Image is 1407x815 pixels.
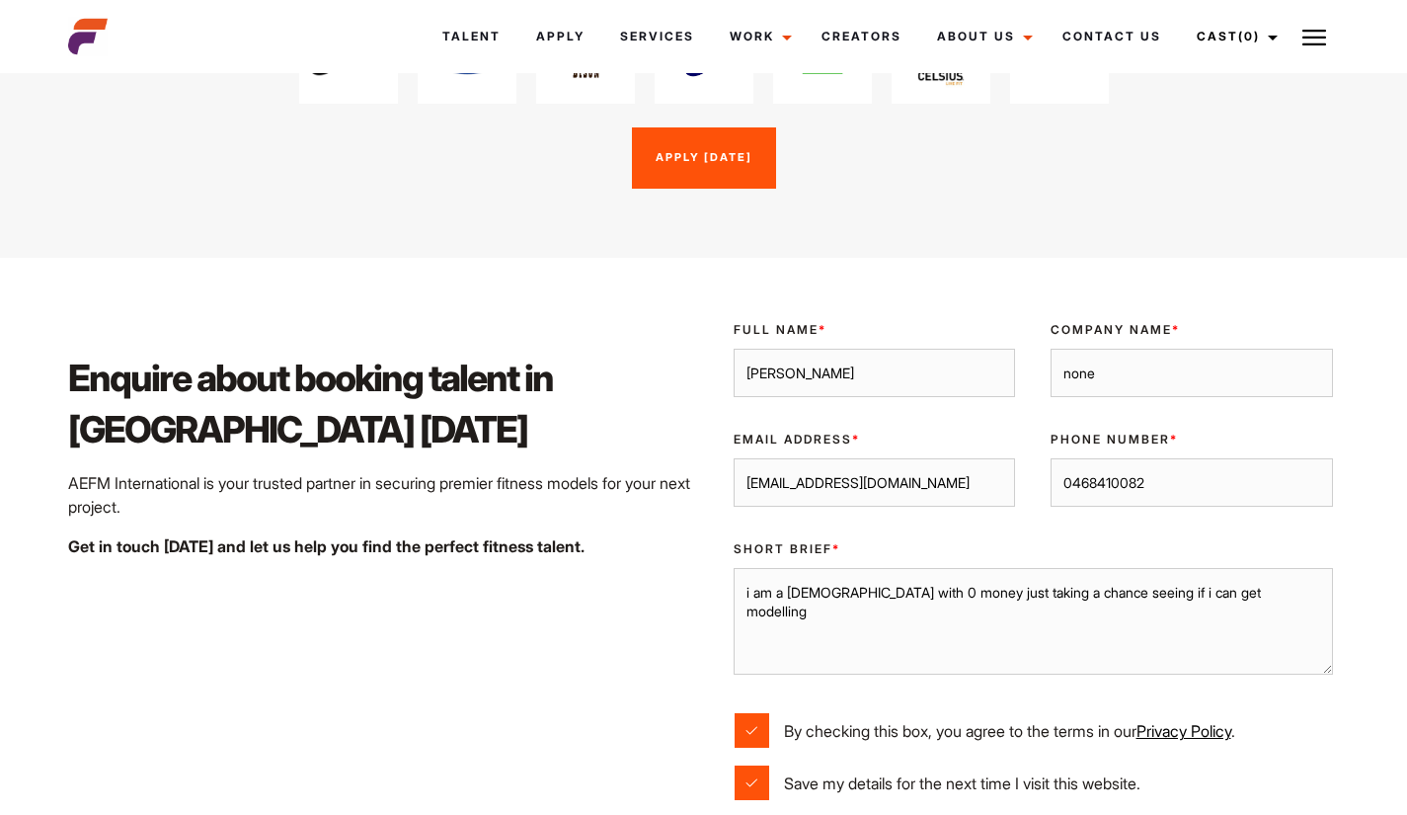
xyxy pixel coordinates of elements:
a: Work [712,10,804,63]
a: Apply [DATE] [632,127,776,189]
a: Services [602,10,712,63]
label: Company Name [1051,321,1333,339]
p: AEFM International is your trusted partner in securing premier fitness models for your next project. [68,471,692,519]
label: Email Address [734,431,1016,448]
h2: Enquire about booking talent in [GEOGRAPHIC_DATA] [DATE] [68,353,692,455]
label: By checking this box, you agree to the terms in our . [735,713,1333,748]
label: Phone Number [1051,431,1333,448]
label: Full Name [734,321,1016,339]
a: About Us [919,10,1045,63]
input: By checking this box, you agree to the terms in ourPrivacy Policy. [735,713,769,748]
label: Save my details for the next time I visit this website. [735,766,1333,800]
strong: Get in touch [DATE] and let us help you find the perfect fitness talent. [68,536,585,556]
a: Talent [425,10,518,63]
a: Apply [518,10,602,63]
label: Short Brief [734,540,1334,558]
img: cropped-aefm-brand-fav-22-square.png [68,17,108,56]
a: Creators [804,10,919,63]
a: Cast(0) [1179,10,1290,63]
a: Privacy Policy [1136,721,1231,741]
span: (0) [1238,29,1260,43]
img: Burger icon [1302,26,1326,49]
a: Contact Us [1045,10,1179,63]
input: Save my details for the next time I visit this website. [735,766,769,800]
